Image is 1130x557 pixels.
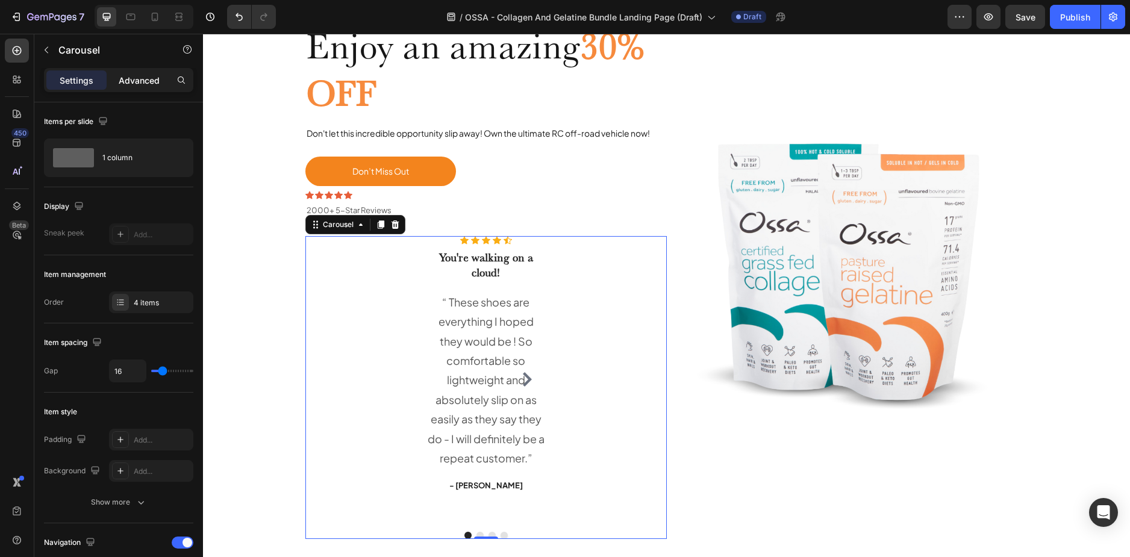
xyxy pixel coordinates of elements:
p: Advanced [119,74,160,87]
button: Dot [261,498,269,505]
button: Save [1005,5,1045,29]
div: Open Intercom Messenger [1089,498,1118,527]
button: Carousel Next Arrow [314,336,334,355]
p: 7 [79,10,84,24]
button: Show more [44,491,193,513]
div: Undo/Redo [227,5,276,29]
div: Item management [44,269,106,280]
p: Don't let this incredible opportunity slip away! Own the ultimate RC off-road vehicle now! [104,92,463,107]
img: gempages_506847250073256839-1756dcfc-1239-4906-a6b6-5894ed5e3aac.png [464,56,825,417]
span: Draft [743,11,761,22]
button: Don’t Miss Out [102,123,253,152]
div: Add... [134,466,190,477]
div: Show more [91,496,147,508]
div: 450 [11,128,29,138]
div: Carousel [117,185,153,196]
div: Don’t Miss Out [149,130,206,145]
div: Gap [44,366,58,376]
div: Navigation [44,535,98,551]
button: Publish [1050,5,1100,29]
div: Item spacing [44,335,104,351]
span: / [460,11,463,23]
div: Background [44,463,102,479]
div: 1 column [102,144,176,172]
div: Display [44,199,86,215]
span: Save [1016,12,1035,22]
iframe: Design area [203,34,1130,557]
div: Add... [134,435,190,446]
div: Beta [9,220,29,230]
p: Settings [60,74,93,87]
div: Publish [1060,11,1090,23]
p: Carousel [58,43,161,57]
button: 7 [5,5,90,29]
button: Dot [298,498,305,505]
p: 2000+ 5-Star Reviews [104,172,463,182]
button: Dot [286,498,293,505]
p: “ These shoes are everything I hoped they would be ! So comfortable so lightweight and absolutely... [224,259,342,435]
p: - [PERSON_NAME] [224,446,342,458]
div: Item style [44,406,77,417]
div: Sneak peek [44,228,84,238]
div: 4 items [134,297,190,308]
span: OSSA - Collagen And Gelatine Bundle Landing Page (Draft) [465,11,702,23]
div: Order [44,297,64,308]
div: Padding [44,432,89,448]
p: You're walking on a cloud! [224,217,342,246]
button: Dot [273,498,281,505]
div: Items per slide [44,114,110,130]
input: Auto [110,360,146,382]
